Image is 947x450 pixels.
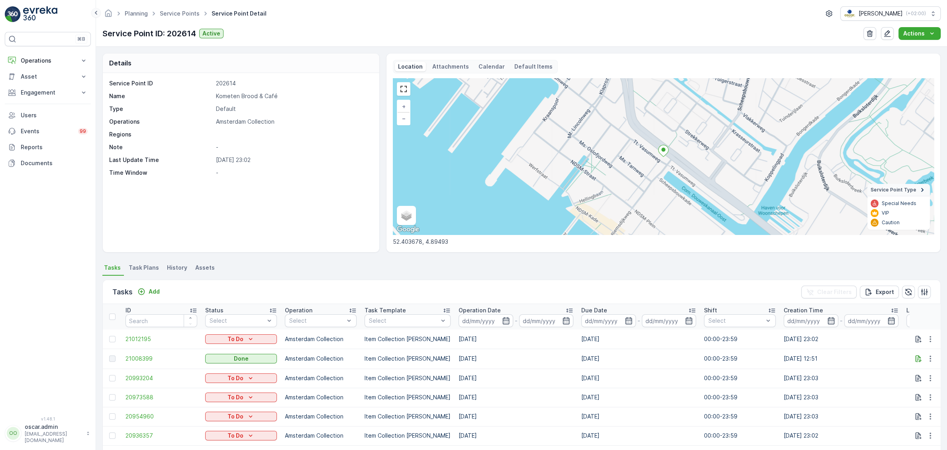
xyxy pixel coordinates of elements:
p: Select [289,317,344,325]
input: dd/mm/yyyy [519,314,574,327]
p: ID [125,306,131,314]
p: Due Date [581,306,607,314]
span: 21012195 [125,335,197,343]
span: v 1.48.1 [5,416,91,421]
button: Clear Filters [801,286,857,298]
td: Amsterdam Collection [281,369,361,388]
p: Export [876,288,894,296]
p: Default [216,105,371,113]
a: Events99 [5,123,91,139]
p: Operation Date [459,306,501,314]
p: Amsterdam Collection [216,118,371,126]
div: Toggle Row Selected [109,336,116,342]
td: [DATE] 23:02 [780,426,902,445]
span: Service Point Type [871,187,916,193]
button: To Do [205,334,277,344]
p: Operations [21,57,75,65]
td: [DATE] [455,369,577,388]
a: Service Points [160,10,200,17]
p: Shift [704,306,717,314]
p: Asset [21,73,75,81]
td: Amsterdam Collection [281,388,361,407]
div: Toggle Row Selected [109,355,116,362]
td: Item Collection [PERSON_NAME] [361,407,455,426]
button: To Do [205,431,277,440]
p: Kometen Brood & Café [216,92,371,100]
span: 20936357 [125,432,197,440]
p: 99 [80,128,86,134]
button: Active [199,29,224,38]
p: Tasks [112,286,133,298]
a: 20954960 [125,412,197,420]
p: Actions [903,30,925,37]
button: Engagement [5,85,91,101]
td: Item Collection [PERSON_NAME] [361,426,455,445]
div: Toggle Row Selected [109,394,116,401]
p: Calendar [478,63,505,71]
button: Add [134,287,163,296]
p: Location [906,306,930,314]
td: Amsterdam Collection [281,349,361,369]
p: - [216,143,371,151]
input: Search [125,314,197,327]
a: Documents [5,155,91,171]
a: 20993204 [125,374,197,382]
p: Creation Time [784,306,823,314]
p: Engagement [21,89,75,97]
a: 21008399 [125,355,197,363]
p: Time Window [109,169,213,177]
p: - [515,316,518,326]
p: ⌘B [77,36,85,42]
p: Details [109,58,131,68]
p: [EMAIL_ADDRESS][DOMAIN_NAME] [25,431,82,444]
td: [DATE] 23:03 [780,407,902,426]
div: OO [7,427,20,440]
td: Item Collection [PERSON_NAME] [361,369,455,388]
button: To Do [205,393,277,402]
p: Select [210,317,265,325]
button: To Do [205,373,277,383]
td: [DATE] [577,349,700,369]
p: - [637,316,640,326]
td: 00:00-23:59 [700,407,780,426]
p: Done [234,355,249,363]
td: Item Collection [PERSON_NAME] [361,330,455,349]
td: [DATE] [455,426,577,445]
button: Asset [5,69,91,85]
input: dd/mm/yyyy [784,314,838,327]
p: Clear Filters [817,288,852,296]
a: Layers [398,207,415,224]
button: Actions [898,27,941,40]
span: History [167,264,187,272]
p: Select [369,317,438,325]
a: Zoom In [398,101,410,112]
p: oscar.admin [25,423,82,431]
td: 00:00-23:59 [700,426,780,445]
p: 202614 [216,79,371,87]
a: Open this area in Google Maps (opens a new window) [395,224,421,235]
p: Attachments [432,63,469,71]
button: OOoscar.admin[EMAIL_ADDRESS][DOMAIN_NAME] [5,423,91,444]
p: Default Items [514,63,553,71]
td: 00:00-23:59 [700,388,780,407]
p: Name [109,92,213,100]
p: Operations [109,118,213,126]
p: VIP [882,210,889,216]
td: [DATE] 23:03 [780,388,902,407]
input: dd/mm/yyyy [459,314,513,327]
button: To Do [205,412,277,421]
input: dd/mm/yyyy [581,314,636,327]
p: Events [21,127,73,135]
td: [DATE] [577,388,700,407]
td: Item Collection [PERSON_NAME] [361,388,455,407]
p: To Do [227,432,243,440]
p: Users [21,111,88,119]
td: [DATE] [577,407,700,426]
td: [DATE] [577,330,700,349]
button: Done [205,354,277,363]
a: Homepage [104,12,113,19]
p: Active [202,30,220,37]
